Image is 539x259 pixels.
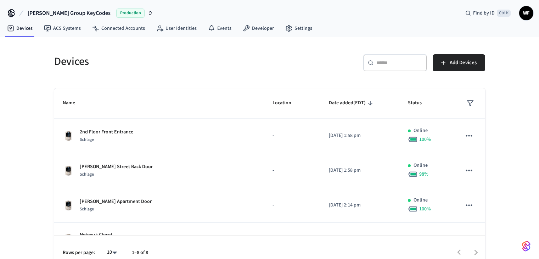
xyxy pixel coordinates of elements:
p: Network Closet [80,231,112,239]
span: [PERSON_NAME] Group KeyCodes [28,9,111,17]
p: [DATE] 2:14 pm [329,202,391,209]
span: Schlage [80,206,94,212]
p: Online [414,127,428,134]
p: [DATE] 1:58 pm [329,132,391,139]
button: Add Devices [433,54,485,71]
span: Location [273,98,301,109]
button: WF [519,6,533,20]
p: 1–8 of 8 [132,249,148,257]
p: [PERSON_NAME] Street Back Door [80,163,153,171]
span: Production [116,9,145,18]
span: Add Devices [450,58,477,67]
img: Schlage Sense Smart Deadbolt with Camelot Trim, Front [63,165,74,176]
a: Connected Accounts [86,22,151,35]
div: Find by IDCtrl K [460,7,516,20]
span: Ctrl K [497,10,511,17]
img: SeamLogoGradient.69752ec5.svg [522,241,530,252]
a: Settings [280,22,318,35]
span: Find by ID [473,10,495,17]
span: 100 % [419,205,431,213]
span: Date added(EDT) [329,98,375,109]
p: - [273,167,312,174]
a: User Identities [151,22,202,35]
p: Rows per page: [63,249,95,257]
a: Events [202,22,237,35]
img: Schlage Sense Smart Deadbolt with Camelot Trim, Front [63,200,74,211]
p: 2nd Floor Front Entrance [80,128,133,136]
a: ACS Systems [38,22,86,35]
span: Name [63,98,84,109]
p: [PERSON_NAME] Apartment Door [80,198,152,205]
span: WF [520,7,533,20]
img: Schlage Sense Smart Deadbolt with Camelot Trim, Front [63,233,74,244]
h5: Devices [54,54,265,69]
div: 10 [103,247,120,258]
p: [DATE] 1:58 pm [329,167,391,174]
span: 100 % [419,136,431,143]
p: - [273,132,312,139]
a: Developer [237,22,280,35]
a: Devices [1,22,38,35]
span: Schlage [80,171,94,177]
span: Schlage [80,137,94,143]
span: Status [408,98,431,109]
span: 98 % [419,171,428,178]
p: Online [414,162,428,169]
img: Schlage Sense Smart Deadbolt with Camelot Trim, Front [63,130,74,142]
p: - [273,202,312,209]
p: Online [414,197,428,204]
